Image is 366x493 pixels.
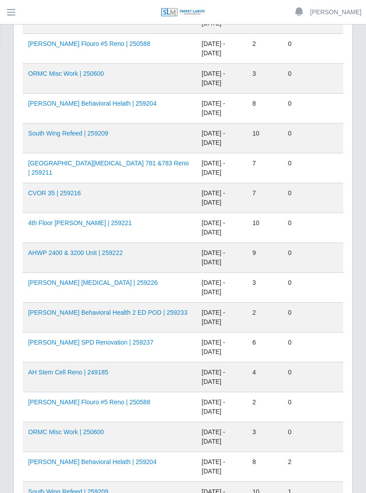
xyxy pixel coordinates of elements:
[196,422,247,452] td: [DATE] - [DATE]
[247,34,283,64] td: 2
[283,362,343,392] td: 0
[283,64,343,94] td: 0
[28,279,158,286] a: [PERSON_NAME] [MEDICAL_DATA] | 259226
[247,392,283,422] td: 2
[247,94,283,123] td: 8
[247,422,283,452] td: 3
[196,34,247,64] td: [DATE] - [DATE]
[196,243,247,273] td: [DATE] - [DATE]
[247,273,283,303] td: 3
[196,452,247,482] td: [DATE] - [DATE]
[247,123,283,153] td: 10
[247,303,283,333] td: 2
[28,428,104,435] a: ORMC Misc Work | 250600
[196,183,247,213] td: [DATE] - [DATE]
[196,303,247,333] td: [DATE] - [DATE]
[28,219,132,226] a: 4th Floor [PERSON_NAME] | 259221
[196,94,247,123] td: [DATE] - [DATE]
[283,422,343,452] td: 0
[283,123,343,153] td: 0
[283,303,343,333] td: 0
[28,100,157,107] a: [PERSON_NAME] Behavioral Helath | 259204
[28,458,157,465] a: [PERSON_NAME] Behavioral Helath | 259204
[196,123,247,153] td: [DATE] - [DATE]
[247,362,283,392] td: 4
[196,273,247,303] td: [DATE] - [DATE]
[196,392,247,422] td: [DATE] - [DATE]
[28,130,108,137] a: South Wing Refeed | 259209
[196,333,247,362] td: [DATE] - [DATE]
[247,183,283,213] td: 7
[247,153,283,183] td: 7
[283,213,343,243] td: 0
[28,160,189,176] a: [GEOGRAPHIC_DATA][MEDICAL_DATA] 781 &783 Reno | 259211
[247,64,283,94] td: 3
[247,213,283,243] td: 10
[28,309,187,316] a: [PERSON_NAME] Behavioral Health 2 ED POD | 259233
[28,249,123,256] a: AHWP 2400 & 3200 Unit | 259222
[196,153,247,183] td: [DATE] - [DATE]
[247,333,283,362] td: 6
[28,339,154,346] a: [PERSON_NAME] SPD Renovation | 259237
[283,452,343,482] td: 2
[283,273,343,303] td: 0
[310,8,362,17] a: [PERSON_NAME]
[28,369,108,376] a: AH Stem Cell Reno | 249185
[28,399,150,406] a: [PERSON_NAME] Flouro #5 Reno | 250588
[283,392,343,422] td: 0
[283,333,343,362] td: 0
[28,189,81,197] a: CVOR 35 | 259216
[28,70,104,77] a: ORMC Misc Work | 250600
[283,243,343,273] td: 0
[247,452,283,482] td: 8
[283,34,343,64] td: 0
[196,362,247,392] td: [DATE] - [DATE]
[283,153,343,183] td: 0
[247,243,283,273] td: 9
[196,213,247,243] td: [DATE] - [DATE]
[28,40,150,47] a: [PERSON_NAME] Flouro #5 Reno | 250588
[283,94,343,123] td: 0
[161,8,205,17] img: SLM Logo
[283,183,343,213] td: 0
[196,64,247,94] td: [DATE] - [DATE]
